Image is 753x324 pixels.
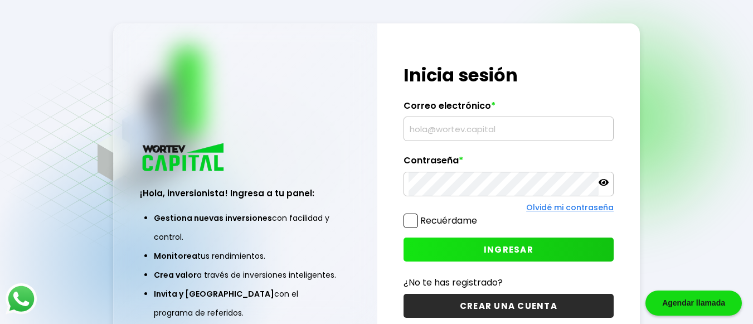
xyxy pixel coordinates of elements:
label: Contraseña [404,155,614,172]
a: ¿No te has registrado?CREAR UNA CUENTA [404,275,614,318]
span: INGRESAR [484,244,533,255]
span: Crea valor [154,269,197,281]
li: con el programa de referidos. [154,284,337,322]
li: a través de inversiones inteligentes. [154,265,337,284]
label: Correo electrónico [404,100,614,117]
span: Invita y [GEOGRAPHIC_DATA] [154,288,274,299]
button: CREAR UNA CUENTA [404,294,614,318]
input: hola@wortev.capital [409,117,609,141]
li: con facilidad y control. [154,209,337,246]
a: Olvidé mi contraseña [526,202,614,213]
button: INGRESAR [404,238,614,262]
img: logos_whatsapp-icon.242b2217.svg [6,283,37,315]
img: logo_wortev_capital [140,142,228,175]
h3: ¡Hola, inversionista! Ingresa a tu panel: [140,187,351,200]
p: ¿No te has registrado? [404,275,614,289]
span: Monitorea [154,250,197,262]
span: Gestiona nuevas inversiones [154,212,272,224]
li: tus rendimientos. [154,246,337,265]
label: Recuérdame [420,214,477,227]
div: Agendar llamada [645,291,742,316]
h1: Inicia sesión [404,62,614,89]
